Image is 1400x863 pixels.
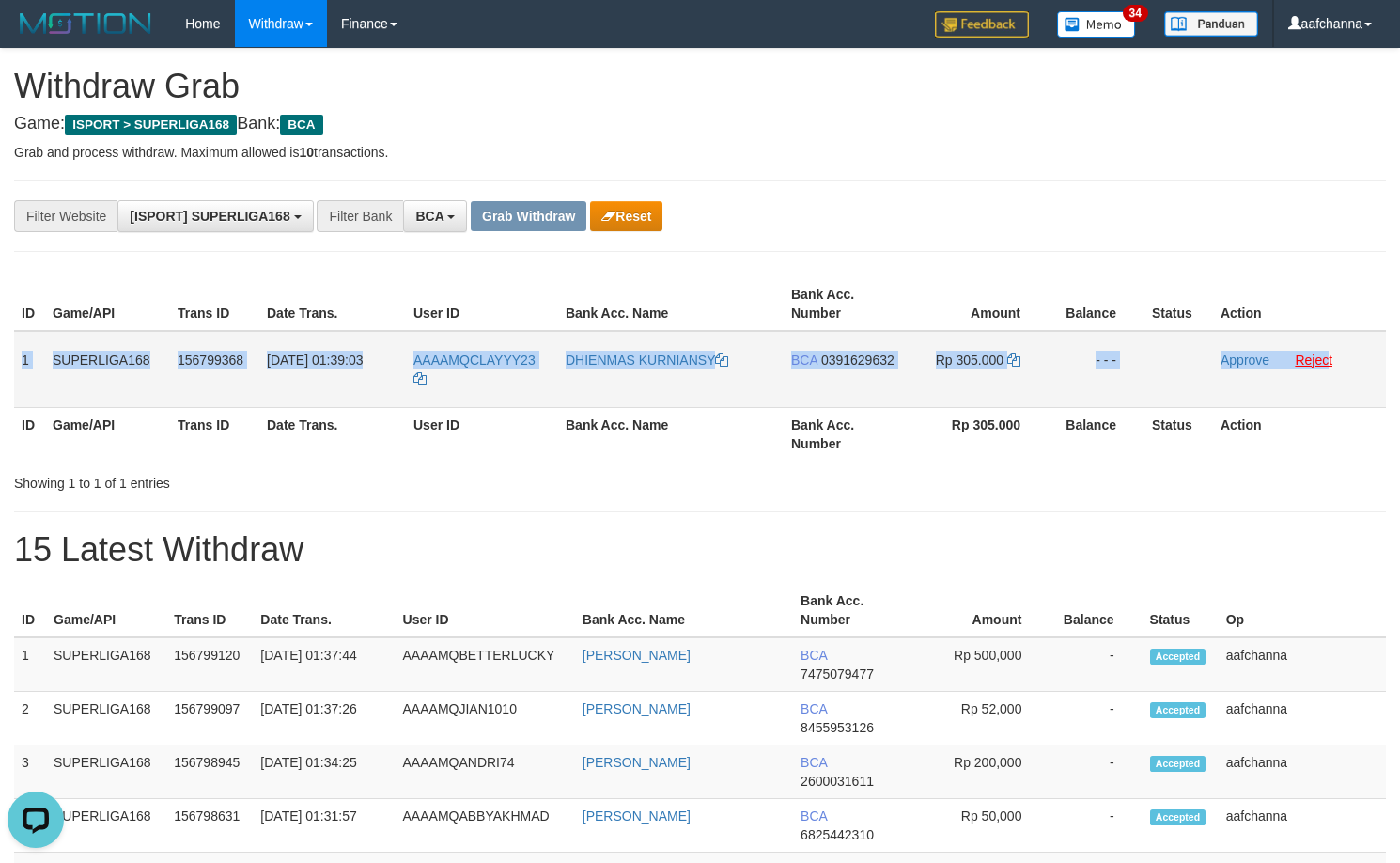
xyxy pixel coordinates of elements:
[1219,584,1386,637] th: Op
[45,407,170,461] th: Game/API
[1144,407,1213,461] th: Status
[413,353,536,386] a: AAAAMQCLAYYY23
[583,755,691,770] a: [PERSON_NAME]
[1050,799,1142,853] td: -
[1150,756,1206,772] span: Accepted
[46,584,166,637] th: Game/API
[1049,277,1144,331] th: Balance
[905,277,1049,331] th: Amount
[253,745,395,799] td: [DATE] 01:34:25
[1213,277,1386,331] th: Action
[45,277,170,331] th: Game/API
[935,11,1029,38] img: Feedback.jpg
[910,692,1050,745] td: Rp 52,000
[1057,11,1136,38] img: Button%20Memo.svg
[14,584,46,637] th: ID
[1213,407,1386,461] th: Action
[801,808,827,824] span: BCA
[396,799,575,853] td: AAAAMQABBYAKHMAD
[166,637,253,692] td: 156799120
[791,353,817,368] span: BCA
[910,584,1050,637] th: Amount
[14,115,1386,133] h4: Game: Bank:
[575,584,793,637] th: Bank Acc. Name
[14,637,46,692] td: 1
[793,584,910,637] th: Bank Acc. Number
[406,277,558,331] th: User ID
[259,407,406,461] th: Date Trans.
[1144,277,1213,331] th: Status
[1123,5,1148,22] span: 34
[14,68,1386,105] h1: Withdraw Grab
[117,200,313,232] button: [ISPORT] SUPERLIGA168
[1150,649,1206,665] span: Accepted
[317,200,403,232] div: Filter Bank
[784,407,905,461] th: Bank Acc. Number
[1219,799,1386,853] td: aafchanna
[253,692,395,745] td: [DATE] 01:37:26
[280,115,322,135] span: BCA
[910,745,1050,799] td: Rp 200,000
[14,407,45,461] th: ID
[1049,407,1144,461] th: Balance
[14,466,569,493] div: Showing 1 to 1 of 1 entries
[784,277,905,331] th: Bank Acc. Number
[801,755,827,770] span: BCA
[1050,745,1142,799] td: -
[396,637,575,692] td: AAAAMQBETTERLUCKY
[14,331,45,408] td: 1
[253,637,395,692] td: [DATE] 01:37:44
[259,277,406,331] th: Date Trans.
[65,115,237,135] span: ISPORT > SUPERLIGA168
[1050,584,1142,637] th: Balance
[558,277,784,331] th: Bank Acc. Name
[590,201,662,231] button: Reset
[583,808,691,824] a: [PERSON_NAME]
[166,799,253,853] td: 156798631
[801,774,874,789] span: Copy 2600031611 to clipboard
[801,648,827,663] span: BCA
[1221,353,1269,368] a: Approve
[46,799,166,853] td: SUPERLIGA168
[46,745,166,799] td: SUPERLIGA168
[253,799,395,853] td: [DATE] 01:31:57
[299,145,314,160] strong: 10
[1219,637,1386,692] td: aafchanna
[166,745,253,799] td: 156798945
[253,584,395,637] th: Date Trans.
[801,720,874,735] span: Copy 8455953126 to clipboard
[396,584,575,637] th: User ID
[558,407,784,461] th: Bank Acc. Name
[14,745,46,799] td: 3
[801,827,874,842] span: Copy 6825442310 to clipboard
[1219,745,1386,799] td: aafchanna
[166,692,253,745] td: 156799097
[396,745,575,799] td: AAAAMQANDRI74
[471,201,586,231] button: Grab Withdraw
[267,353,363,368] span: [DATE] 01:39:03
[1007,353,1020,368] a: Copy 305000 to clipboard
[1219,692,1386,745] td: aafchanna
[45,331,170,408] td: SUPERLIGA168
[178,353,243,368] span: 156799368
[1050,692,1142,745] td: -
[14,200,117,232] div: Filter Website
[14,531,1386,569] h1: 15 Latest Withdraw
[166,584,253,637] th: Trans ID
[170,407,259,461] th: Trans ID
[801,667,874,682] span: Copy 7475079477 to clipboard
[415,209,443,224] span: BCA
[403,200,467,232] button: BCA
[170,277,259,331] th: Trans ID
[1150,809,1206,825] span: Accepted
[821,353,894,368] span: Copy 0391629632 to clipboard
[801,701,827,716] span: BCA
[130,209,289,224] span: [ISPORT] SUPERLIGA168
[1050,637,1142,692] td: -
[14,692,46,745] td: 2
[1150,702,1206,718] span: Accepted
[583,648,691,663] a: [PERSON_NAME]
[413,353,536,368] span: AAAAMQCLAYYY23
[1164,11,1258,37] img: panduan.png
[14,143,1386,162] p: Grab and process withdraw. Maximum allowed is transactions.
